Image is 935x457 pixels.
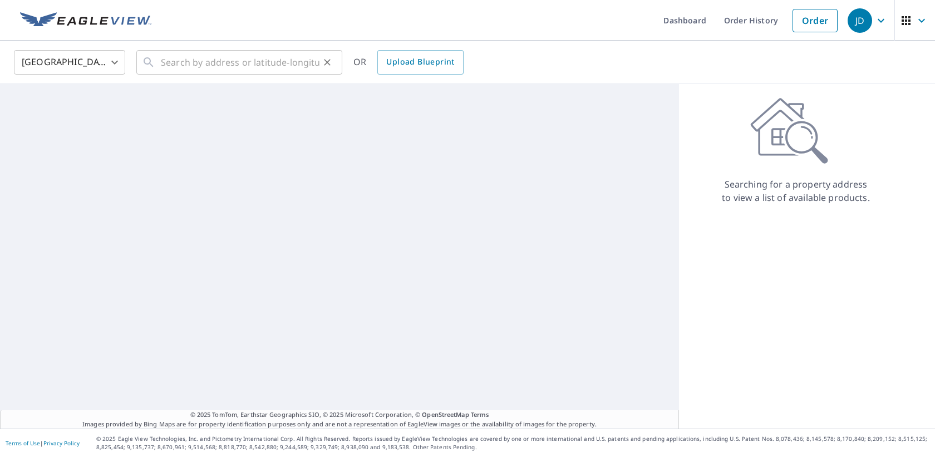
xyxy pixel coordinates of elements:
[721,178,870,204] p: Searching for a property address to view a list of available products.
[6,439,40,447] a: Terms of Use
[471,410,489,419] a: Terms
[319,55,335,70] button: Clear
[190,410,489,420] span: © 2025 TomTom, Earthstar Geographics SIO, © 2025 Microsoft Corporation, ©
[20,12,151,29] img: EV Logo
[96,435,929,451] p: © 2025 Eagle View Technologies, Inc. and Pictometry International Corp. All Rights Reserved. Repo...
[161,47,319,78] input: Search by address or latitude-longitude
[6,440,80,446] p: |
[422,410,469,419] a: OpenStreetMap
[353,50,464,75] div: OR
[377,50,463,75] a: Upload Blueprint
[14,47,125,78] div: [GEOGRAPHIC_DATA]
[43,439,80,447] a: Privacy Policy
[793,9,838,32] a: Order
[848,8,872,33] div: JD
[386,55,454,69] span: Upload Blueprint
